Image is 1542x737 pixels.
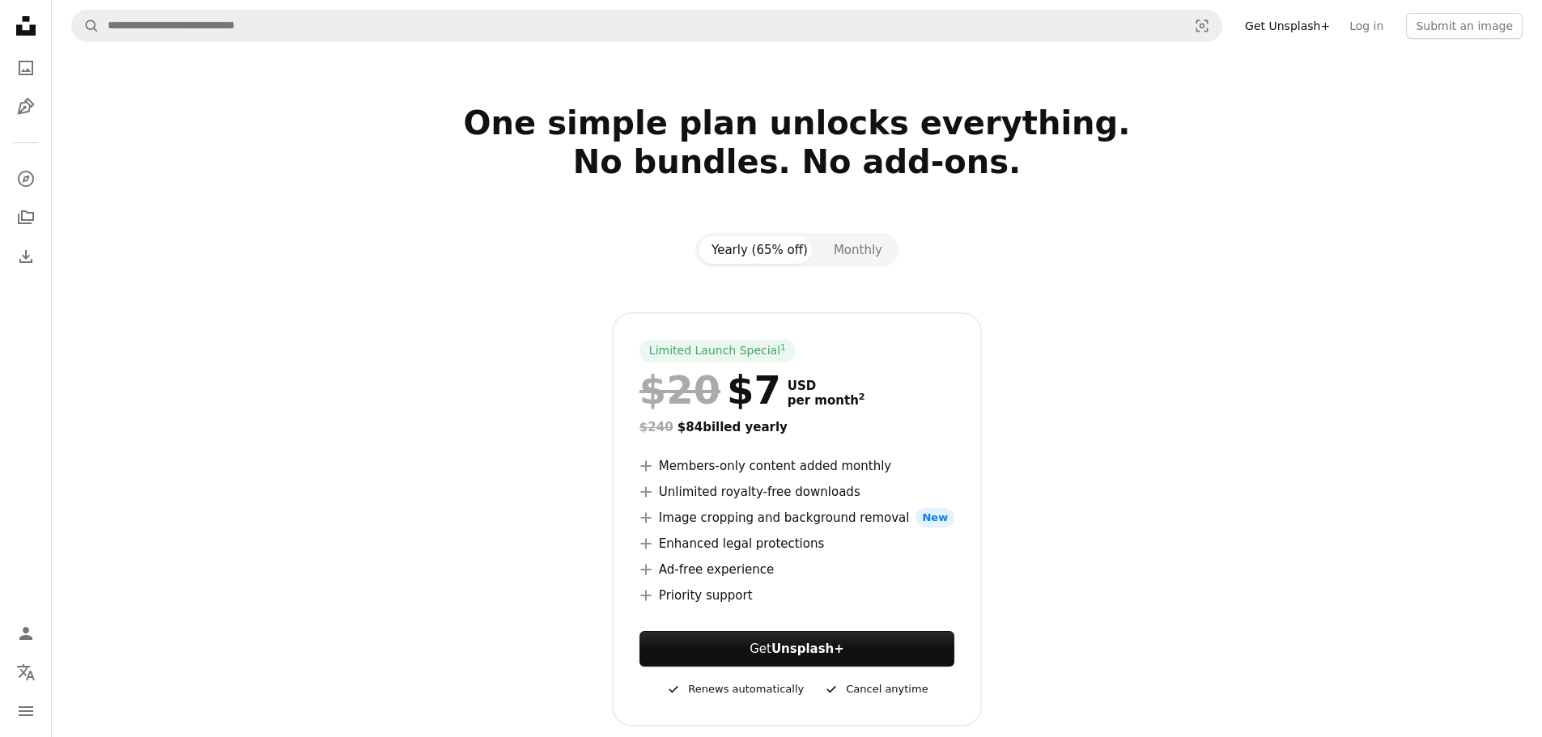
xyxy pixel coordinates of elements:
button: Monthly [821,236,895,264]
span: per month [788,393,865,408]
h2: One simple plan unlocks everything. No bundles. No add-ons. [276,104,1319,220]
li: Unlimited royalty-free downloads [639,482,954,502]
span: $20 [639,369,720,411]
div: Renews automatically [665,680,804,699]
span: New [915,508,954,527]
form: Find visuals sitewide [71,10,1222,42]
button: Language [10,656,42,688]
button: Visual search [1183,11,1221,41]
div: Cancel anytime [823,680,928,699]
li: Ad-free experience [639,560,954,579]
li: Enhanced legal protections [639,534,954,553]
a: Explore [10,163,42,195]
li: Members-only content added monthly [639,456,954,476]
sup: 1 [780,342,786,352]
button: Submit an image [1406,13,1523,39]
li: Image cropping and background removal [639,508,954,527]
sup: 2 [859,392,865,402]
button: GetUnsplash+ [639,631,954,667]
button: Search Unsplash [72,11,100,41]
a: Download History [10,240,42,273]
a: 1 [777,343,789,359]
button: Menu [10,695,42,727]
li: Priority support [639,586,954,605]
a: Collections [10,201,42,234]
span: $240 [639,420,673,434]
a: 2 [856,393,869,408]
a: Get Unsplash+ [1235,13,1340,39]
strong: Unsplash+ [771,642,844,656]
a: Illustrations [10,91,42,123]
a: Home — Unsplash [10,10,42,45]
button: Yearly (65% off) [699,236,821,264]
a: Log in [1340,13,1393,39]
a: Log in / Sign up [10,617,42,650]
div: $84 billed yearly [639,417,954,437]
span: USD [788,379,865,393]
div: $7 [639,369,781,411]
a: Photos [10,52,42,84]
div: Limited Launch Special [639,340,796,362]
